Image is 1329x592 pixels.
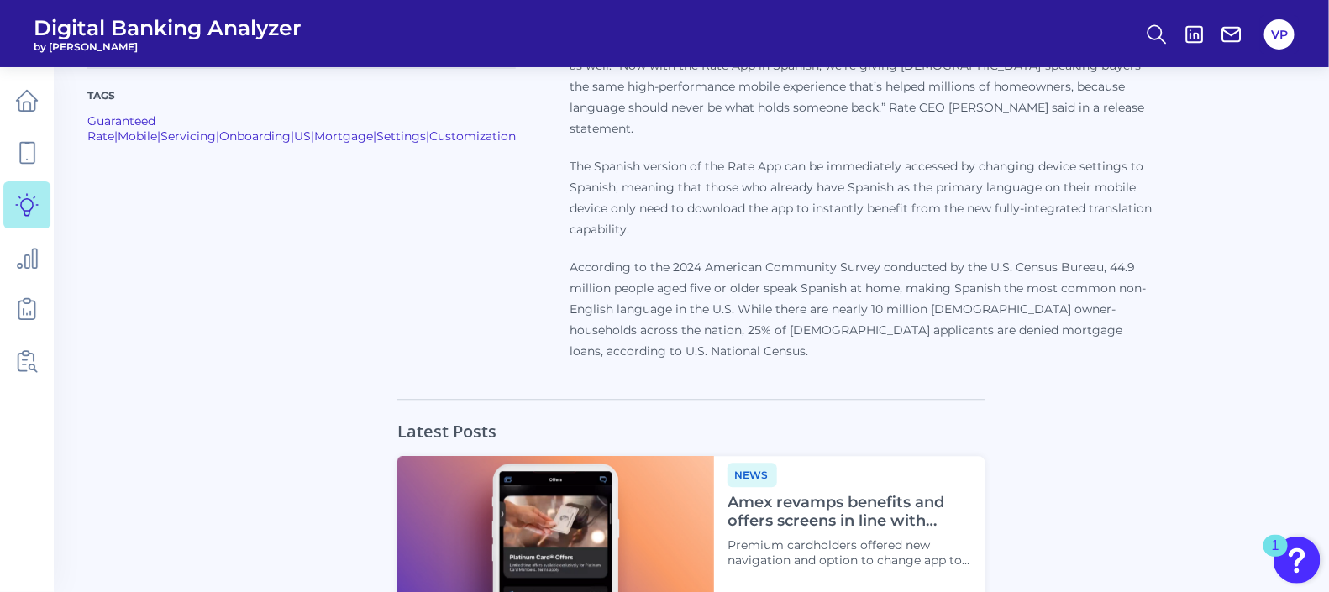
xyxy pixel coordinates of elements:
a: Customization [429,128,516,144]
a: News [728,466,777,482]
a: US [294,128,311,144]
span: | [426,128,429,144]
a: Onboarding [219,128,291,144]
a: Mortgage [314,128,373,144]
p: According to the 2024 American Community Survey conducted by the U.S. Census Bureau, 44.9 million... [570,257,1158,362]
p: The Spanish version of the Rate App can be immediately accessed by changing device settings to Sp... [570,156,1158,240]
div: 1 [1272,546,1279,568]
span: News [728,463,777,487]
span: | [291,128,294,144]
button: VP [1264,19,1295,50]
span: | [373,128,376,144]
h2: Latest Posts [397,400,496,443]
a: Settings [376,128,426,144]
a: Servicing [160,128,216,144]
p: Premium cardholders offered new navigation and option to change app to new color scheme [728,537,972,568]
span: Digital Banking Analyzer [34,15,302,40]
span: | [157,128,160,144]
a: Mobile [118,128,157,144]
h4: Amex revamps benefits and offers screens in line with Platinum overhaul [728,494,972,530]
a: Guaranteed Rate [87,113,155,144]
span: | [216,128,219,144]
p: Tags [87,88,516,103]
button: Open Resource Center, 1 new notification [1274,537,1321,584]
span: | [311,128,314,144]
span: by [PERSON_NAME] [34,40,302,53]
span: | [114,128,118,144]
